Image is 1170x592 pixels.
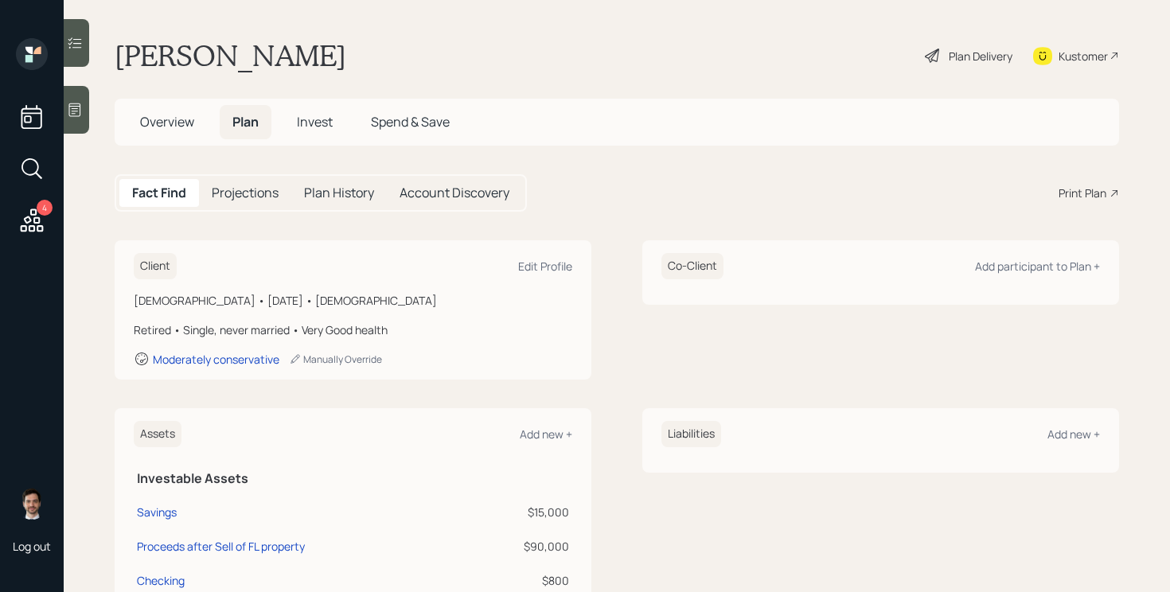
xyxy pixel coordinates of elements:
div: $15,000 [475,504,569,520]
span: Plan [232,113,259,130]
div: Add new + [520,426,572,442]
div: Print Plan [1059,185,1106,201]
div: Savings [137,504,177,520]
div: Manually Override [289,352,382,366]
div: $800 [475,572,569,589]
div: Moderately conservative [153,352,279,367]
span: Overview [140,113,194,130]
div: Proceeds after Sell of FL property [137,538,305,555]
h6: Liabilities [661,421,721,447]
div: 4 [37,200,53,216]
h6: Co-Client [661,253,723,279]
h5: Investable Assets [137,471,569,486]
h5: Projections [212,185,279,201]
div: Plan Delivery [949,48,1012,64]
h5: Account Discovery [400,185,509,201]
h1: [PERSON_NAME] [115,38,346,73]
div: Retired • Single, never married • Very Good health [134,321,572,338]
div: Add new + [1047,426,1100,442]
div: [DEMOGRAPHIC_DATA] • [DATE] • [DEMOGRAPHIC_DATA] [134,292,572,309]
h5: Fact Find [132,185,186,201]
div: Log out [13,539,51,554]
h5: Plan History [304,185,374,201]
div: Kustomer [1059,48,1108,64]
div: Checking [137,572,185,589]
img: jonah-coleman-headshot.png [16,488,48,520]
span: Invest [297,113,333,130]
div: Edit Profile [518,259,572,274]
h6: Client [134,253,177,279]
div: $90,000 [475,538,569,555]
span: Spend & Save [371,113,450,130]
h6: Assets [134,421,181,447]
div: Add participant to Plan + [975,259,1100,274]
